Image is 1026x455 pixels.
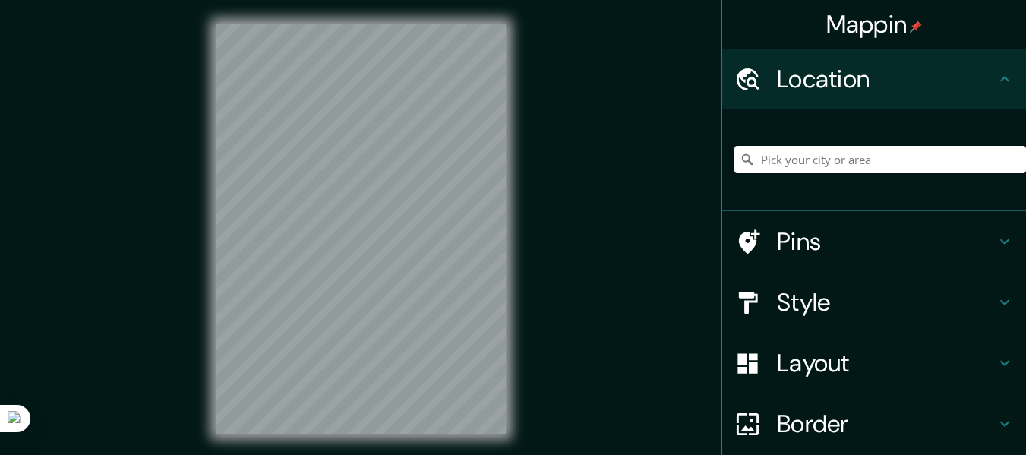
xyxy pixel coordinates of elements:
[777,226,996,257] h4: Pins
[777,64,996,94] h4: Location
[722,333,1026,393] div: Layout
[777,409,996,439] h4: Border
[722,393,1026,454] div: Border
[722,49,1026,109] div: Location
[722,211,1026,272] div: Pins
[777,348,996,378] h4: Layout
[216,24,506,434] canvas: Map
[826,9,923,39] h4: Mappin
[777,287,996,318] h4: Style
[722,272,1026,333] div: Style
[910,21,922,33] img: pin-icon.png
[734,146,1026,173] input: Pick your city or area
[891,396,1009,438] iframe: Help widget launcher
